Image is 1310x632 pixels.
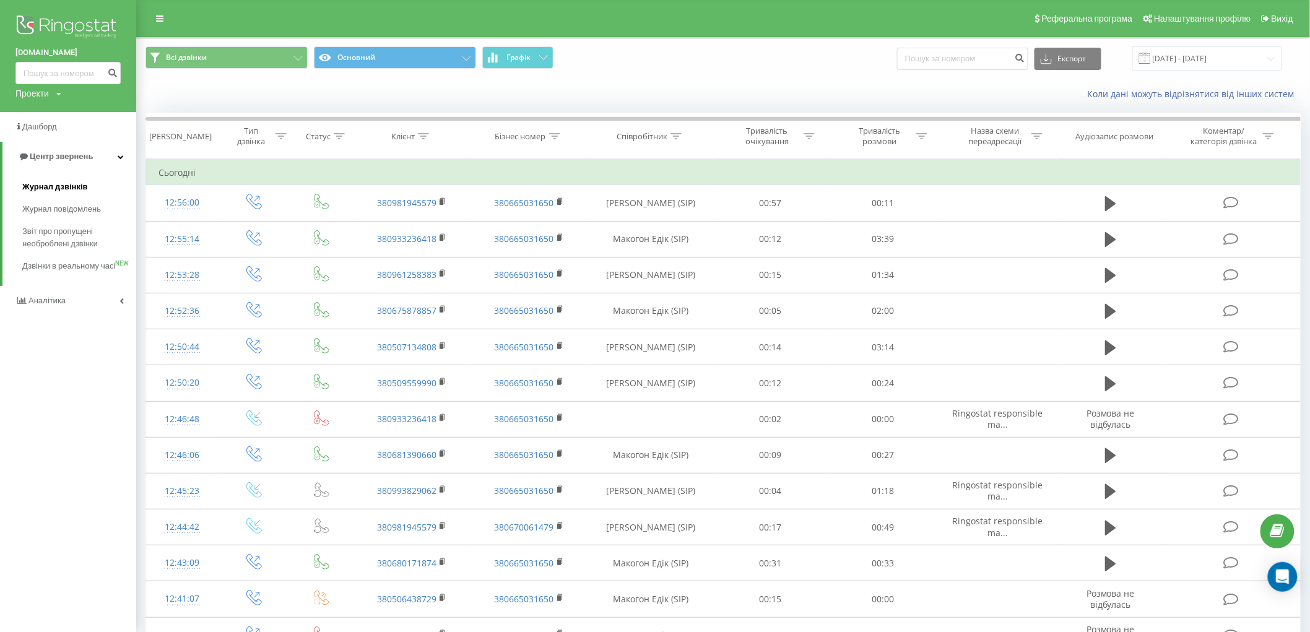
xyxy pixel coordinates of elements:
[158,587,206,611] div: 12:41:07
[495,557,554,569] a: 380665031650
[1087,587,1135,610] span: Розмова не відбулась
[229,126,273,147] div: Тип дзвінка
[617,131,667,142] div: Співробітник
[495,593,554,605] a: 380665031650
[1088,88,1301,100] a: Коли дані можуть відрізнятися вiд інших систем
[149,131,212,142] div: [PERSON_NAME]
[588,473,714,509] td: [PERSON_NAME] (SIP)
[826,257,939,293] td: 01:34
[588,293,714,329] td: Макогон Едік (SIP)
[22,260,115,272] span: Дзвінки в реальному часі
[953,479,1043,502] span: Ringostat responsible ma...
[1042,14,1133,24] span: Реферальна програма
[22,198,136,220] a: Журнал повідомлень
[826,221,939,257] td: 03:39
[495,485,554,496] a: 380665031650
[588,221,714,257] td: Макогон Едік (SIP)
[145,46,308,69] button: Всі дзвінки
[714,401,826,437] td: 00:02
[714,437,826,473] td: 00:09
[962,126,1028,147] div: Назва схеми переадресації
[158,299,206,323] div: 12:52:36
[2,142,136,171] a: Центр звернень
[158,479,206,503] div: 12:45:23
[826,473,939,509] td: 01:18
[377,377,436,389] a: 380509559990
[22,255,136,277] a: Дзвінки в реальному часіNEW
[826,437,939,473] td: 00:27
[158,515,206,539] div: 12:44:42
[158,407,206,431] div: 12:46:48
[588,545,714,581] td: Макогон Едік (SIP)
[1154,14,1251,24] span: Налаштування профілю
[377,305,436,316] a: 380675878857
[15,46,121,59] a: [DOMAIN_NAME]
[22,203,101,215] span: Журнал повідомлень
[826,401,939,437] td: 00:00
[495,341,554,353] a: 380665031650
[714,257,826,293] td: 00:15
[377,233,436,245] a: 380933236418
[588,185,714,221] td: [PERSON_NAME] (SIP)
[714,509,826,545] td: 00:17
[847,126,913,147] div: Тривалість розмови
[714,185,826,221] td: 00:57
[1076,131,1154,142] div: Аудіозапис розмови
[495,197,554,209] a: 380665031650
[826,329,939,365] td: 03:14
[826,185,939,221] td: 00:11
[166,53,207,63] span: Всі дзвінки
[495,269,554,280] a: 380665031650
[826,509,939,545] td: 00:49
[953,407,1043,430] span: Ringostat responsible ma...
[377,197,436,209] a: 380981945579
[495,521,554,533] a: 380670061479
[953,515,1043,538] span: Ringostat responsible ma...
[506,53,531,62] span: Графік
[22,122,57,131] span: Дашборд
[314,46,476,69] button: Основний
[22,220,136,255] a: Звіт про пропущені необроблені дзвінки
[734,126,800,147] div: Тривалість очікування
[495,413,554,425] a: 380665031650
[588,581,714,617] td: Макогон Едік (SIP)
[714,473,826,509] td: 00:04
[714,545,826,581] td: 00:31
[377,341,436,353] a: 380507134808
[15,12,121,43] img: Ringostat logo
[15,87,49,100] div: Проекти
[377,557,436,569] a: 380680171874
[897,48,1028,70] input: Пошук за номером
[482,46,553,69] button: Графік
[158,551,206,575] div: 12:43:09
[1087,407,1135,430] span: Розмова не відбулась
[714,365,826,401] td: 00:12
[15,62,121,84] input: Пошук за номером
[30,152,93,161] span: Центр звернень
[714,581,826,617] td: 00:15
[1187,126,1260,147] div: Коментар/категорія дзвінка
[826,293,939,329] td: 02:00
[377,593,436,605] a: 380506438729
[495,131,546,142] div: Бізнес номер
[1035,48,1101,70] button: Експорт
[158,443,206,467] div: 12:46:06
[495,233,554,245] a: 380665031650
[158,335,206,359] div: 12:50:44
[588,509,714,545] td: [PERSON_NAME] (SIP)
[714,293,826,329] td: 00:05
[377,269,436,280] a: 380961258383
[495,305,554,316] a: 380665031650
[495,377,554,389] a: 380665031650
[714,221,826,257] td: 00:12
[1268,562,1298,592] div: Open Intercom Messenger
[377,521,436,533] a: 380981945579
[826,581,939,617] td: 00:00
[158,191,206,215] div: 12:56:00
[158,263,206,287] div: 12:53:28
[146,160,1301,185] td: Сьогодні
[391,131,415,142] div: Клієнт
[22,176,136,198] a: Журнал дзвінків
[495,449,554,461] a: 380665031650
[158,227,206,251] div: 12:55:14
